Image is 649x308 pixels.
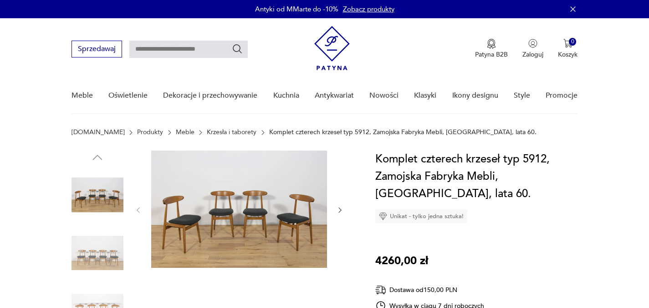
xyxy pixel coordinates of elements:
h1: Komplet czterech krzeseł typ 5912, Zamojska Fabryka Mebli, [GEOGRAPHIC_DATA], lata 60. [375,151,578,203]
a: Antykwariat [315,78,354,113]
a: Produkty [137,129,163,136]
a: Oświetlenie [108,78,148,113]
p: Patyna B2B [475,50,508,59]
button: Sprzedawaj [72,41,122,57]
p: 4260,00 zł [375,252,428,270]
img: Zdjęcie produktu Komplet czterech krzeseł typ 5912, Zamojska Fabryka Mebli, Polska, lata 60. [72,169,123,221]
a: Klasyki [414,78,436,113]
button: Zaloguj [522,39,543,59]
img: Zdjęcie produktu Komplet czterech krzeseł typ 5912, Zamojska Fabryka Mebli, Polska, lata 60. [151,151,327,268]
a: Promocje [546,78,577,113]
img: Ikona medalu [487,39,496,49]
a: Kuchnia [273,78,299,113]
img: Ikona koszyka [563,39,572,48]
a: Meble [72,78,93,113]
button: 0Koszyk [558,39,577,59]
p: Komplet czterech krzeseł typ 5912, Zamojska Fabryka Mebli, [GEOGRAPHIC_DATA], lata 60. [269,129,537,136]
div: Unikat - tylko jedna sztuka! [375,209,467,223]
a: Ikona medaluPatyna B2B [475,39,508,59]
a: Dekoracje i przechowywanie [163,78,257,113]
img: Ikonka użytkownika [528,39,537,48]
p: Antyki od MMarte do -10% [255,5,338,14]
img: Patyna - sklep z meblami i dekoracjami vintage [314,26,350,70]
p: Koszyk [558,50,577,59]
a: Sprzedawaj [72,47,122,53]
img: Ikona dostawy [375,284,386,296]
a: Krzesła i taborety [207,129,256,136]
img: Ikona diamentu [379,212,387,220]
p: Zaloguj [522,50,543,59]
div: 0 [569,38,577,46]
a: Zobacz produkty [343,5,394,14]
button: Patyna B2B [475,39,508,59]
button: Szukaj [232,43,243,54]
a: Nowości [369,78,399,113]
a: Style [514,78,530,113]
a: [DOMAIN_NAME] [72,129,125,136]
a: Meble [176,129,194,136]
div: Dostawa od 150,00 PLN [375,284,485,296]
a: Ikony designu [452,78,498,113]
img: Zdjęcie produktu Komplet czterech krzeseł typ 5912, Zamojska Fabryka Mebli, Polska, lata 60. [72,227,123,279]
